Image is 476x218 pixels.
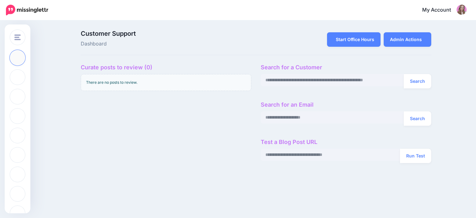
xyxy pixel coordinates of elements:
[81,40,311,48] span: Dashboard
[404,74,431,88] button: Search
[81,64,251,71] h4: Curate posts to review (0)
[400,149,431,163] button: Run Test
[81,74,251,91] div: There are no posts to review.
[14,35,21,40] img: menu.png
[261,64,431,71] h4: Search for a Customer
[384,32,431,47] a: Admin Actions
[261,139,431,146] h4: Test a Blog Post URL
[81,30,311,37] span: Customer Support
[404,111,431,126] button: Search
[327,32,381,47] a: Start Office Hours
[416,3,467,18] a: My Account
[261,101,431,108] h4: Search for an Email
[6,5,48,15] img: Missinglettr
